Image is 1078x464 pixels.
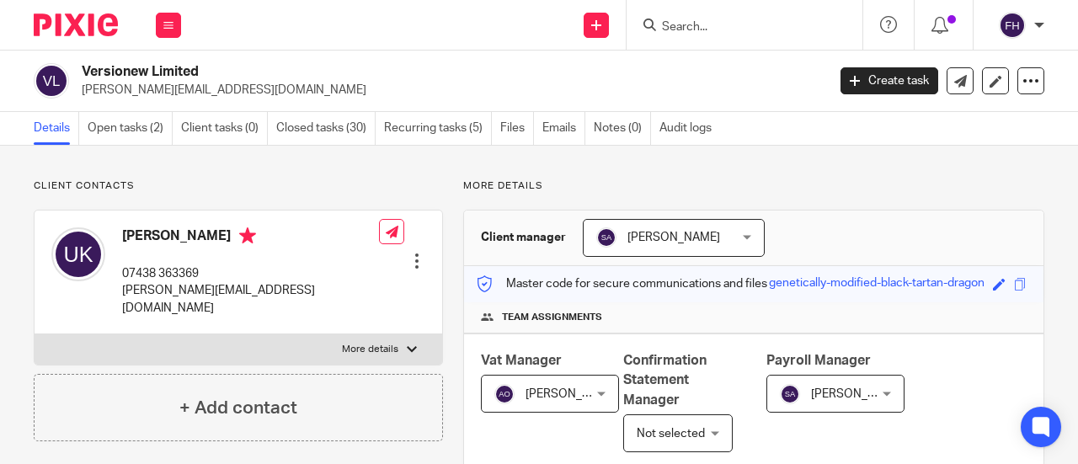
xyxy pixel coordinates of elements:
[122,227,379,248] h4: [PERSON_NAME]
[34,63,69,99] img: svg%3E
[179,395,297,421] h4: + Add contact
[596,227,616,248] img: svg%3E
[999,12,1026,39] img: svg%3E
[477,275,767,292] p: Master code for secure communications and files
[623,354,707,407] span: Confirmation Statement Manager
[88,112,173,145] a: Open tasks (2)
[463,179,1044,193] p: More details
[82,82,815,99] p: [PERSON_NAME][EMAIL_ADDRESS][DOMAIN_NAME]
[34,112,79,145] a: Details
[82,63,669,81] h2: Versionew Limited
[500,112,534,145] a: Files
[494,384,515,404] img: svg%3E
[659,112,720,145] a: Audit logs
[841,67,938,94] a: Create task
[637,428,705,440] span: Not selected
[502,311,602,324] span: Team assignments
[780,384,800,404] img: svg%3E
[627,232,720,243] span: [PERSON_NAME]
[276,112,376,145] a: Closed tasks (30)
[526,388,618,400] span: [PERSON_NAME]
[660,20,812,35] input: Search
[481,354,562,367] span: Vat Manager
[481,229,566,246] h3: Client manager
[542,112,585,145] a: Emails
[384,112,492,145] a: Recurring tasks (5)
[239,227,256,244] i: Primary
[811,388,904,400] span: [PERSON_NAME]
[342,343,398,356] p: More details
[181,112,268,145] a: Client tasks (0)
[51,227,105,281] img: svg%3E
[122,282,379,317] p: [PERSON_NAME][EMAIL_ADDRESS][DOMAIN_NAME]
[34,179,443,193] p: Client contacts
[766,354,871,367] span: Payroll Manager
[122,265,379,282] p: 07438 363369
[594,112,651,145] a: Notes (0)
[34,13,118,36] img: Pixie
[769,275,985,294] div: genetically-modified-black-tartan-dragon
